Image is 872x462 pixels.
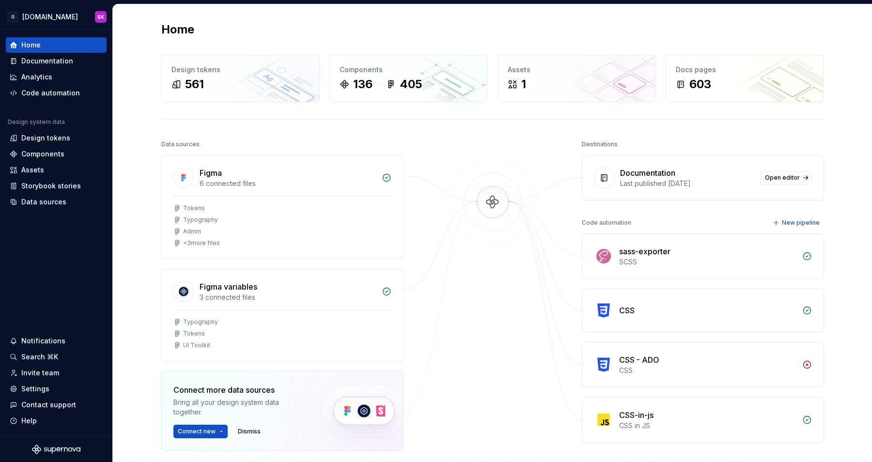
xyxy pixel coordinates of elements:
[619,366,796,375] div: CSS
[6,194,107,210] a: Data sources
[770,216,824,230] button: New pipeline
[400,77,422,92] div: 405
[6,397,107,413] button: Contact support
[619,409,654,421] div: CSS-in-js
[521,77,526,92] div: 1
[161,138,200,151] div: Data sources
[761,171,812,185] a: Open editor
[765,174,800,182] span: Open editor
[6,85,107,101] a: Code automation
[97,13,104,21] div: SK
[8,118,65,126] div: Design system data
[582,216,631,230] div: Code automation
[21,416,37,426] div: Help
[22,12,78,22] div: [DOMAIN_NAME]
[183,318,218,326] div: Typography
[21,400,76,410] div: Contact support
[183,216,218,224] div: Typography
[21,72,52,82] div: Analytics
[234,425,265,438] button: Dismiss
[508,65,646,75] div: Assets
[582,138,618,151] div: Destinations
[173,398,304,417] div: Bring all your design system data together.
[21,368,59,378] div: Invite team
[6,365,107,381] a: Invite team
[7,11,18,23] div: G
[178,428,216,435] span: Connect new
[185,77,204,92] div: 561
[619,246,670,257] div: sass-exporter
[21,88,80,98] div: Code automation
[6,349,107,365] button: Search ⌘K
[329,55,488,102] a: Components136405
[161,55,320,102] a: Design tokens561
[183,228,201,235] div: Admin
[200,179,376,188] div: 6 connected files
[21,133,70,143] div: Design tokens
[238,428,261,435] span: Dismiss
[21,165,44,175] div: Assets
[183,204,205,212] div: Tokens
[21,352,58,362] div: Search ⌘K
[676,65,814,75] div: Docs pages
[21,56,73,66] div: Documentation
[619,354,659,366] div: CSS - ADO
[689,77,711,92] div: 603
[782,219,820,227] span: New pipeline
[171,65,310,75] div: Design tokens
[161,155,404,259] a: Figma6 connected filesTokensTypographyAdmin+3more files
[6,37,107,53] a: Home
[173,425,228,438] button: Connect new
[6,130,107,146] a: Design tokens
[21,384,49,394] div: Settings
[183,341,210,349] div: UI Toolkit
[619,305,635,316] div: CSS
[620,167,675,179] div: Documentation
[21,197,66,207] div: Data sources
[353,77,373,92] div: 136
[619,257,796,267] div: SCSS
[6,146,107,162] a: Components
[619,421,796,431] div: CSS in JS
[32,445,80,454] svg: Supernova Logo
[6,178,107,194] a: Storybook stories
[498,55,656,102] a: Assets1
[6,333,107,349] button: Notifications
[6,162,107,178] a: Assets
[21,149,64,159] div: Components
[6,69,107,85] a: Analytics
[21,40,41,50] div: Home
[666,55,824,102] a: Docs pages603
[161,22,194,37] h2: Home
[173,384,304,396] div: Connect more data sources
[183,239,220,247] div: + 3 more files
[183,330,205,338] div: Tokens
[200,281,257,293] div: Figma variables
[6,413,107,429] button: Help
[6,381,107,397] a: Settings
[21,181,81,191] div: Storybook stories
[161,269,404,361] a: Figma variables3 connected filesTypographyTokensUI Toolkit
[6,53,107,69] a: Documentation
[200,167,222,179] div: Figma
[2,6,110,27] button: G[DOMAIN_NAME]SK
[200,293,376,302] div: 3 connected files
[21,336,65,346] div: Notifications
[620,179,755,188] div: Last published [DATE]
[340,65,478,75] div: Components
